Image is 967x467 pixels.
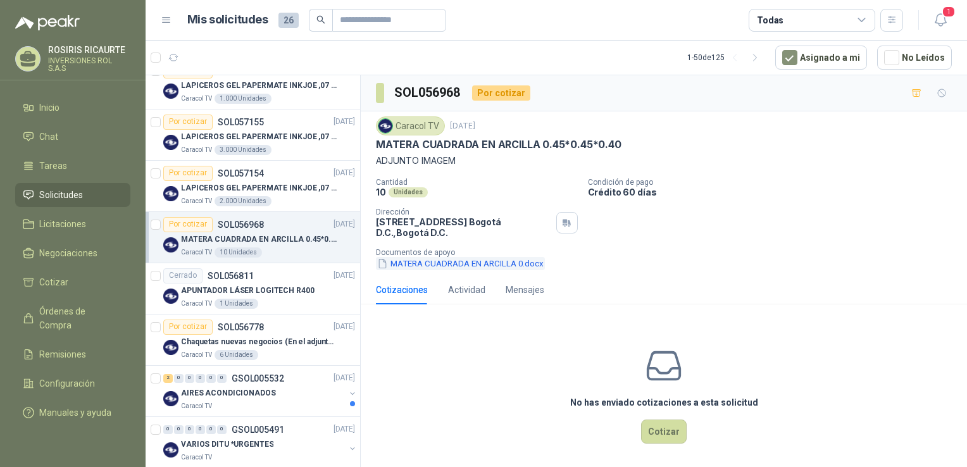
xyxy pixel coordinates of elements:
p: Chaquetas nuevas negocios (En el adjunto mas informacion) [181,336,339,348]
p: Caracol TV [181,94,212,104]
p: Caracol TV [181,196,212,206]
div: Por cotizar [472,85,530,101]
p: SOL057155 [218,118,264,127]
div: Por cotizar [163,115,213,130]
img: Company Logo [163,186,178,201]
p: Caracol TV [181,145,212,155]
p: GSOL005491 [232,425,284,434]
div: Por cotizar [163,217,213,232]
a: Remisiones [15,342,130,366]
div: 6 Unidades [215,350,258,360]
div: 0 [217,425,227,434]
span: Remisiones [39,347,86,361]
p: [DATE] [334,116,355,128]
p: Cantidad [376,178,578,187]
p: MATERA CUADRADA EN ARCILLA 0.45*0.45*0.40 [376,138,621,151]
p: LAPICEROS GEL PAPERMATE INKJOE ,07 1 LOGO 1 TINTA [181,80,339,92]
p: SOL056968 [218,220,264,229]
span: Configuración [39,377,95,390]
a: Licitaciones [15,212,130,236]
a: Por cotizarSOL057154[DATE] Company LogoLAPICEROS GEL PAPERMATE INKJOE ,07 1 LOGO 1 TINTACaracol T... [146,161,360,212]
a: Inicio [15,96,130,120]
img: Company Logo [163,340,178,355]
div: Cotizaciones [376,283,428,297]
div: 1 Unidades [215,299,258,309]
a: Cotizar [15,270,130,294]
p: [STREET_ADDRESS] Bogotá D.C. , Bogotá D.C. [376,216,551,238]
p: [DATE] [334,218,355,230]
a: Manuales y ayuda [15,401,130,425]
p: [DATE] [450,120,475,132]
div: 1 - 50 de 125 [687,47,765,68]
a: Configuración [15,371,130,395]
p: ROSIRIS RICAURTE [48,46,130,54]
span: Licitaciones [39,217,86,231]
img: Company Logo [163,442,178,458]
p: APUNTADOR LÁSER LOGITECH R400 [181,285,315,297]
button: Cotizar [641,420,687,444]
p: [DATE] [334,270,355,282]
a: Por cotizarSOL057155[DATE] Company LogoLAPICEROS GEL PAPERMATE INKJOE ,07 1 LOGO 1 TINTACaracol T... [146,109,360,161]
div: 0 [217,374,227,383]
div: Todas [757,13,783,27]
img: Company Logo [163,289,178,304]
p: Caracol TV [181,401,212,411]
span: Solicitudes [39,188,83,202]
div: 2 [163,374,173,383]
a: 0 0 0 0 0 0 GSOL005491[DATE] Company LogoVARIOS DITU *URGENTESCaracol TV [163,422,358,463]
div: Por cotizar [163,166,213,181]
img: Company Logo [163,84,178,99]
p: Condición de pago [588,178,963,187]
p: ADJUNTO IMAGEM [376,154,952,168]
img: Company Logo [378,119,392,133]
div: Cerrado [163,268,203,283]
div: Unidades [389,187,428,197]
p: Caracol TV [181,299,212,309]
p: [DATE] [334,167,355,179]
p: Caracol TV [181,350,212,360]
p: LAPICEROS GEL PAPERMATE INKJOE ,07 1 LOGO 1 TINTA [181,131,339,143]
a: Solicitudes [15,183,130,207]
p: Crédito 60 días [588,187,963,197]
p: Dirección [376,208,551,216]
p: AIRES ACONDICIONADOS [181,387,276,399]
p: INVERSIONES ROL S.A.S [48,57,130,72]
button: Asignado a mi [775,46,867,70]
div: 0 [163,425,173,434]
div: 3.000 Unidades [215,145,271,155]
p: MATERA CUADRADA EN ARCILLA 0.45*0.45*0.40 [181,233,339,246]
span: Tareas [39,159,67,173]
img: Company Logo [163,391,178,406]
span: 26 [278,13,299,28]
div: Por cotizar [163,320,213,335]
p: SOL056778 [218,323,264,332]
div: 0 [174,374,184,383]
a: Chat [15,125,130,149]
h3: SOL056968 [394,83,462,103]
div: 0 [185,425,194,434]
p: Caracol TV [181,452,212,463]
h3: No has enviado cotizaciones a esta solicitud [570,395,758,409]
p: [DATE] [334,321,355,333]
div: 0 [196,374,205,383]
div: 0 [185,374,194,383]
a: Negociaciones [15,241,130,265]
a: Por cotizarSOL056968[DATE] Company LogoMATERA CUADRADA EN ARCILLA 0.45*0.45*0.40Caracol TV10 Unid... [146,212,360,263]
span: 1 [942,6,956,18]
span: Cotizar [39,275,68,289]
button: MATERA CUADRADA EN ARCILLA 0.docx [376,257,545,270]
p: [DATE] [334,372,355,384]
span: Chat [39,130,58,144]
div: 0 [206,425,216,434]
div: Actividad [448,283,485,297]
span: search [316,15,325,24]
p: LAPICEROS GEL PAPERMATE INKJOE ,07 1 LOGO 1 TINTA [181,182,339,194]
p: SOL057154 [218,169,264,178]
span: Negociaciones [39,246,97,260]
a: 2 0 0 0 0 0 GSOL005532[DATE] Company LogoAIRES ACONDICIONADOSCaracol TV [163,371,358,411]
p: SOL057156 [218,66,264,75]
span: Inicio [39,101,59,115]
img: Company Logo [163,237,178,252]
a: Tareas [15,154,130,178]
div: 0 [206,374,216,383]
